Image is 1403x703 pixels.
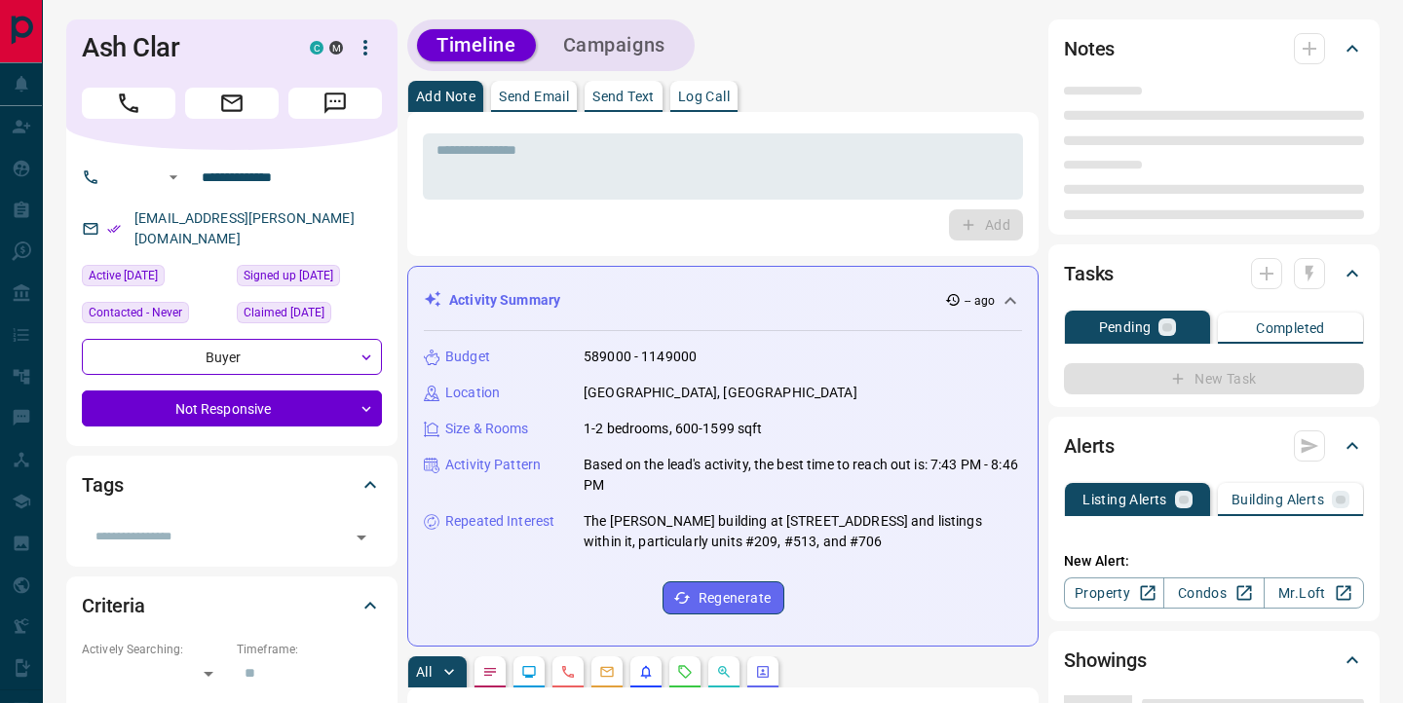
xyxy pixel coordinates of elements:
svg: Agent Actions [755,664,771,680]
p: 589000 - 1149000 [584,347,697,367]
h2: Notes [1064,33,1115,64]
button: Regenerate [663,581,784,614]
a: Property [1064,577,1164,609]
div: Buyer [82,339,382,375]
span: Email [185,88,279,119]
div: Tasks [1064,250,1364,297]
p: Budget [445,347,490,367]
svg: Calls [560,664,576,680]
svg: Emails [599,664,615,680]
h2: Showings [1064,645,1147,676]
h2: Tags [82,469,123,500]
p: New Alert: [1064,551,1364,572]
span: Contacted - Never [89,303,182,322]
button: Timeline [417,29,536,61]
button: Campaigns [544,29,685,61]
div: Mon Aug 04 2025 [82,265,227,292]
p: Pending [1099,320,1152,334]
p: Completed [1256,321,1325,335]
svg: Opportunities [716,664,732,680]
span: Call [82,88,175,119]
span: Claimed [DATE] [244,303,324,322]
div: mrloft.ca [329,41,343,55]
p: The [PERSON_NAME] building at [STREET_ADDRESS] and listings within it, particularly units #209, #... [584,511,1022,552]
p: Log Call [678,90,730,103]
button: Open [162,166,185,189]
p: Send Email [499,90,569,103]
a: Condos [1163,577,1264,609]
p: Activity Summary [449,290,560,311]
p: Building Alerts [1232,493,1324,506]
svg: Email Verified [107,222,121,236]
p: Listing Alerts [1082,493,1167,506]
p: All [416,665,432,679]
p: [GEOGRAPHIC_DATA], [GEOGRAPHIC_DATA] [584,383,857,403]
div: Not Responsive [82,390,382,426]
div: Tue Aug 05 2025 [237,302,382,329]
h2: Criteria [82,590,145,621]
p: Size & Rooms [445,419,529,439]
p: Repeated Interest [445,511,554,532]
p: Based on the lead's activity, the best time to reach out is: 7:43 PM - 8:46 PM [584,455,1022,496]
div: condos.ca [310,41,323,55]
div: Activity Summary-- ago [424,282,1022,318]
span: Message [288,88,382,119]
span: Signed up [DATE] [244,266,333,285]
p: Activity Pattern [445,455,541,475]
div: Showings [1064,637,1364,684]
p: 1-2 bedrooms, 600-1599 sqft [584,419,763,439]
p: Actively Searching: [82,641,227,658]
div: Notes [1064,25,1364,72]
h2: Tasks [1064,258,1114,289]
button: Open [348,524,375,551]
a: [EMAIL_ADDRESS][PERSON_NAME][DOMAIN_NAME] [134,210,355,246]
h2: Alerts [1064,430,1115,462]
div: Alerts [1064,423,1364,469]
svg: Lead Browsing Activity [521,664,537,680]
span: Active [DATE] [89,266,158,285]
a: Mr.Loft [1264,577,1364,609]
p: Location [445,383,500,403]
svg: Listing Alerts [638,664,654,680]
p: -- ago [965,292,995,310]
p: Send Text [592,90,655,103]
h1: Ash Clar [82,32,281,63]
svg: Requests [677,664,693,680]
div: Criteria [82,582,382,629]
p: Add Note [416,90,475,103]
div: Tags [82,462,382,508]
div: Sat Nov 09 2013 [237,265,382,292]
svg: Notes [482,664,498,680]
p: Timeframe: [237,641,382,658]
